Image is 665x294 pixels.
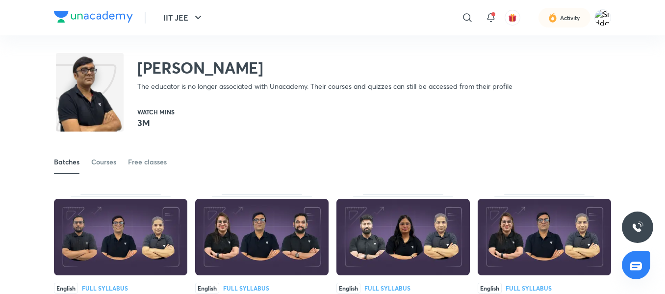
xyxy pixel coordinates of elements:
[82,285,128,291] div: Full Syllabus
[157,8,210,27] button: IIT JEE
[364,285,410,291] div: Full Syllabus
[195,199,329,275] img: Thumbnail
[91,157,116,167] div: Courses
[91,150,116,174] a: Courses
[594,9,611,26] img: Siddartha kumar kedia
[56,55,124,159] img: class
[54,11,133,25] a: Company Logo
[632,221,643,233] img: ttu
[336,283,360,294] span: English
[54,11,133,23] img: Company Logo
[137,81,512,91] p: The educator is no longer associated with Unacademy. Their courses and quizzes can still be acces...
[128,150,167,174] a: Free classes
[223,285,269,291] div: Full Syllabus
[195,283,219,294] span: English
[128,157,167,167] div: Free classes
[508,13,517,22] img: avatar
[54,157,79,167] div: Batches
[506,285,552,291] div: Full Syllabus
[548,12,557,24] img: activity
[505,10,520,26] button: avatar
[478,199,611,275] img: Thumbnail
[137,58,512,78] h2: [PERSON_NAME]
[137,109,175,115] p: Watch mins
[478,283,502,294] span: English
[137,117,175,129] p: 3M
[54,150,79,174] a: Batches
[336,199,470,275] img: Thumbnail
[54,283,78,294] span: English
[54,199,187,275] img: Thumbnail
